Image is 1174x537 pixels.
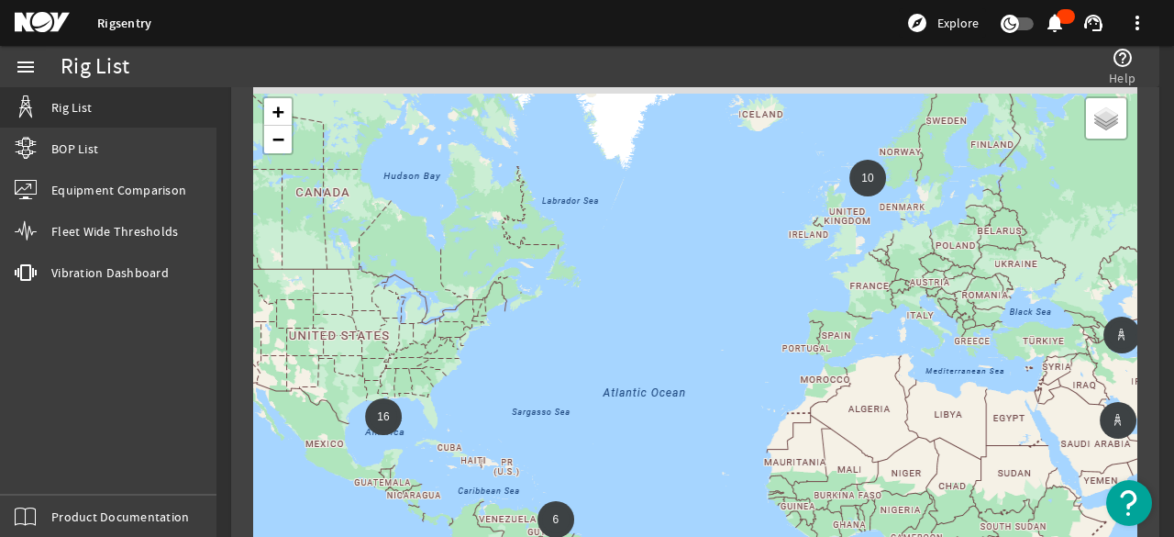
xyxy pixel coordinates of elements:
button: Explore [899,8,986,38]
div: Rig List [61,58,129,76]
button: more_vert [1115,1,1159,45]
span: Fleet Wide Thresholds [51,222,178,241]
a: Zoom out [264,126,292,153]
span: Product Documentation [51,508,189,526]
button: Open Resource Center [1106,480,1152,526]
mat-icon: support_agent [1082,12,1104,34]
span: − [272,128,285,151]
div: 10 [849,160,886,196]
span: BOP List [51,140,98,158]
mat-icon: help_outline [1112,47,1134,69]
span: 10 [861,172,874,185]
span: Equipment Comparison [51,181,186,199]
span: 6 [553,513,559,526]
a: Rigsentry [97,15,151,32]
span: + [272,100,285,123]
span: Explore [937,14,979,32]
span: Rig List [51,98,92,117]
span: Help [1109,69,1135,87]
mat-icon: menu [15,56,37,78]
div: 16 [365,398,402,435]
a: Zoom in [264,98,292,126]
mat-icon: explore [906,12,928,34]
mat-icon: notifications [1044,12,1066,34]
mat-icon: vibration [15,262,37,284]
span: Vibration Dashboard [51,263,169,282]
span: 16 [377,410,390,423]
a: Layers [1086,98,1126,139]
